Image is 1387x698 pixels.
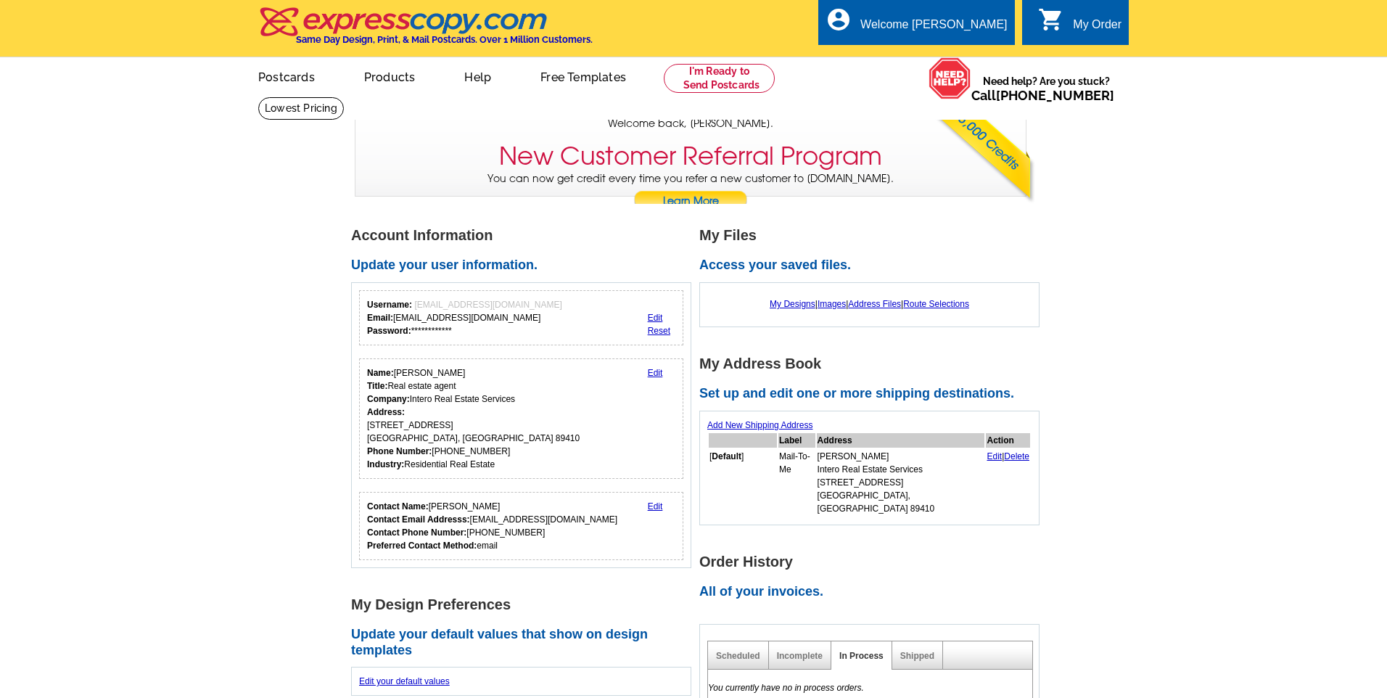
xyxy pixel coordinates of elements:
[777,651,823,661] a: Incomplete
[929,57,971,99] img: help
[351,258,699,274] h2: Update your user information.
[341,59,439,93] a: Products
[699,258,1048,274] h2: Access your saved files.
[367,500,617,552] div: [PERSON_NAME] [EMAIL_ADDRESS][DOMAIN_NAME] [PHONE_NUMBER] email
[708,683,864,693] em: You currently have no in process orders.
[778,449,815,516] td: Mail-To-Me
[648,501,663,512] a: Edit
[296,34,593,45] h4: Same Day Design, Print, & Mail Postcards. Over 1 Million Customers.
[996,88,1114,103] a: [PHONE_NUMBER]
[818,299,846,309] a: Images
[499,141,882,171] h3: New Customer Referral Program
[709,449,777,516] td: [ ]
[1073,18,1121,38] div: My Order
[648,313,663,323] a: Edit
[1038,7,1064,33] i: shopping_cart
[987,451,1002,461] a: Edit
[359,358,683,479] div: Your personal details.
[359,290,683,345] div: Your login information.
[826,7,852,33] i: account_circle
[359,492,683,560] div: Who should we contact regarding order issues?
[367,514,470,525] strong: Contact Email Addresss:
[712,451,741,461] b: Default
[1038,16,1121,34] a: shopping_cart My Order
[517,59,649,93] a: Free Templates
[986,433,1030,448] th: Action
[351,627,699,658] h2: Update your default values that show on design templates
[367,527,466,538] strong: Contact Phone Number:
[648,326,670,336] a: Reset
[971,74,1121,103] span: Need help? Are you stuck?
[986,449,1030,516] td: |
[355,171,1026,213] p: You can now get credit every time you refer a new customer to [DOMAIN_NAME].
[817,449,985,516] td: [PERSON_NAME] Intero Real Estate Services [STREET_ADDRESS] [GEOGRAPHIC_DATA], [GEOGRAPHIC_DATA] 8...
[699,584,1048,600] h2: All of your invoices.
[770,299,815,309] a: My Designs
[235,59,338,93] a: Postcards
[367,407,405,417] strong: Address:
[1004,451,1029,461] a: Delete
[707,420,812,430] a: Add New Shipping Address
[699,356,1048,371] h1: My Address Book
[648,368,663,378] a: Edit
[860,18,1007,38] div: Welcome [PERSON_NAME]
[903,299,969,309] a: Route Selections
[258,17,593,45] a: Same Day Design, Print, & Mail Postcards. Over 1 Million Customers.
[848,299,901,309] a: Address Files
[351,597,699,612] h1: My Design Preferences
[367,368,394,378] strong: Name:
[367,501,429,512] strong: Contact Name:
[778,433,815,448] th: Label
[699,228,1048,243] h1: My Files
[608,116,773,131] span: Welcome back, [PERSON_NAME].
[367,300,412,310] strong: Username:
[699,554,1048,570] h1: Order History
[716,651,760,661] a: Scheduled
[367,446,432,456] strong: Phone Number:
[367,313,393,323] strong: Email:
[699,386,1048,402] h2: Set up and edit one or more shipping destinations.
[367,459,404,469] strong: Industry:
[414,300,561,310] span: [EMAIL_ADDRESS][DOMAIN_NAME]
[633,191,748,213] a: Learn More
[839,651,884,661] a: In Process
[367,541,477,551] strong: Preferred Contact Method:
[441,59,514,93] a: Help
[367,366,580,471] div: [PERSON_NAME] Real estate agent Intero Real Estate Services [STREET_ADDRESS] [GEOGRAPHIC_DATA], [...
[367,394,410,404] strong: Company:
[367,326,411,336] strong: Password:
[367,381,387,391] strong: Title:
[351,228,699,243] h1: Account Information
[707,290,1032,318] div: | | |
[971,88,1114,103] span: Call
[817,433,985,448] th: Address
[359,676,450,686] a: Edit your default values
[900,651,934,661] a: Shipped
